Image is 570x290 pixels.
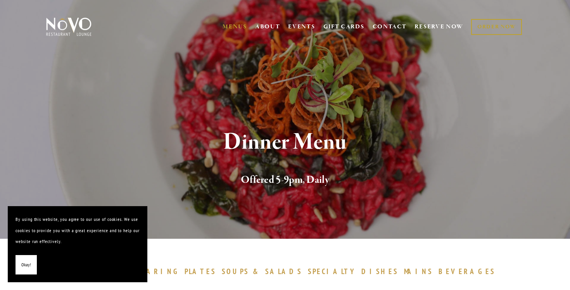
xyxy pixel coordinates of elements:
span: SHARING [134,267,181,276]
h1: Dinner Menu [59,130,511,155]
span: DISHES [361,267,398,276]
a: GIFT CARDS [323,19,364,34]
img: Novo Restaurant &amp; Lounge [45,17,93,36]
span: MAINS [404,267,433,276]
section: Cookie banner [8,206,147,282]
a: RESERVE NOW [415,19,463,34]
span: SPECIALTY [308,267,358,276]
p: By using this website, you agree to our use of cookies. We use cookies to provide you with a grea... [16,214,140,247]
a: BEVERAGES [439,267,499,276]
a: MAINS [404,267,437,276]
button: Okay! [16,255,37,275]
a: EVENTS [288,23,315,31]
span: Okay! [21,259,31,271]
a: CONTACT [373,19,407,34]
span: BEVERAGES [439,267,495,276]
a: SHARINGPLATES [134,267,220,276]
a: MENUS [223,23,247,31]
a: SOUPS&SALADS [222,267,306,276]
a: ABOUT [255,23,280,31]
span: & [253,267,261,276]
span: SOUPS [222,267,249,276]
h2: Offered 5-9pm, Daily [59,172,511,188]
span: SALADS [265,267,302,276]
a: ORDER NOW [471,19,522,35]
span: PLATES [185,267,216,276]
a: SPECIALTYDISHES [308,267,402,276]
